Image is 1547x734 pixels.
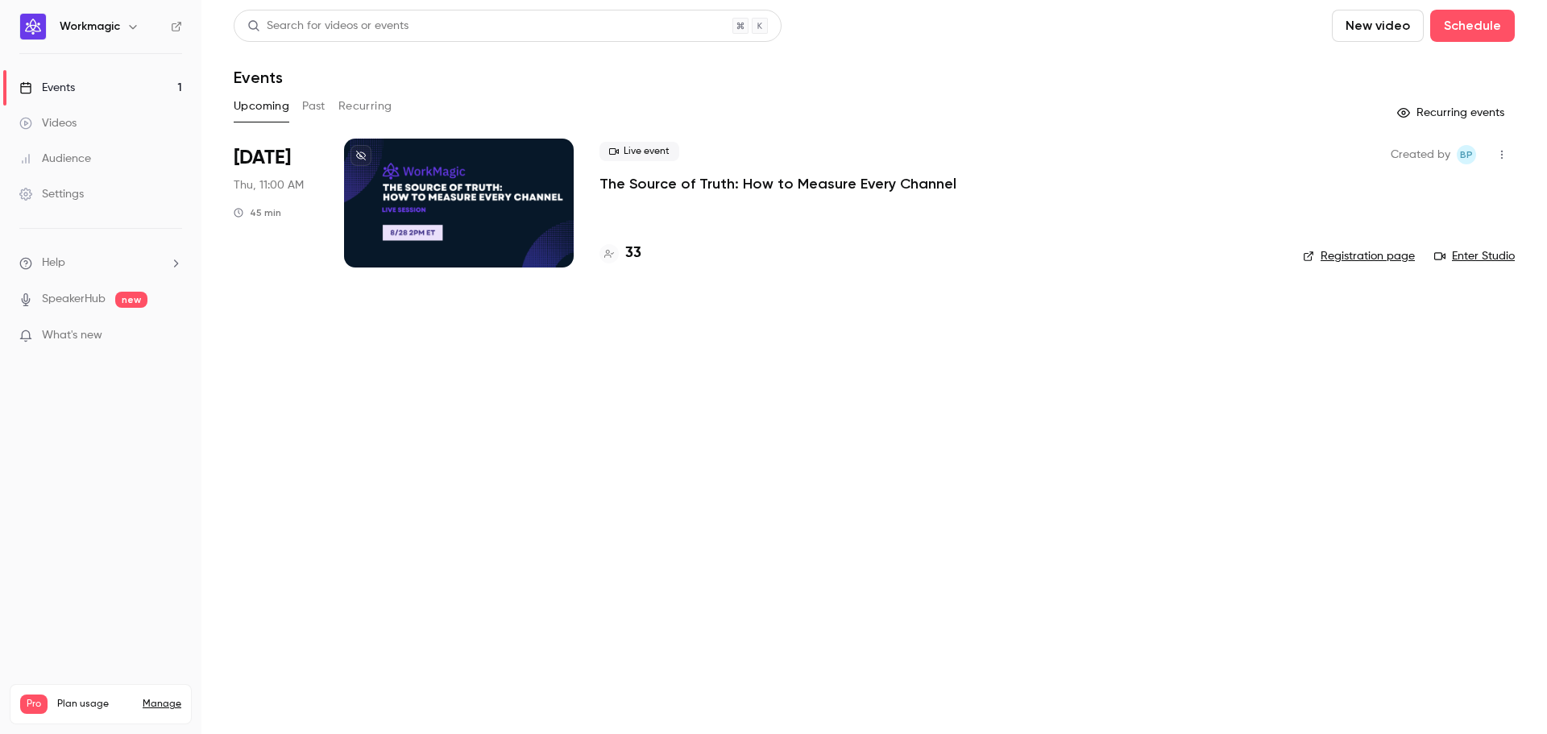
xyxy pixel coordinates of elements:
[1390,100,1515,126] button: Recurring events
[1460,145,1473,164] span: BP
[234,177,304,193] span: Thu, 11:00 AM
[234,93,289,119] button: Upcoming
[1430,10,1515,42] button: Schedule
[19,186,84,202] div: Settings
[1332,10,1424,42] button: New video
[57,698,133,711] span: Plan usage
[19,255,182,272] li: help-dropdown-opener
[42,327,102,344] span: What's new
[60,19,120,35] h6: Workmagic
[20,695,48,714] span: Pro
[115,292,147,308] span: new
[42,255,65,272] span: Help
[20,14,46,39] img: Workmagic
[1434,248,1515,264] a: Enter Studio
[338,93,392,119] button: Recurring
[302,93,326,119] button: Past
[599,142,679,161] span: Live event
[19,151,91,167] div: Audience
[625,243,641,264] h4: 33
[1303,248,1415,264] a: Registration page
[19,115,77,131] div: Videos
[599,174,956,193] a: The Source of Truth: How to Measure Every Channel
[19,80,75,96] div: Events
[247,18,409,35] div: Search for videos or events
[599,243,641,264] a: 33
[234,206,281,219] div: 45 min
[1391,145,1450,164] span: Created by
[42,291,106,308] a: SpeakerHub
[1457,145,1476,164] span: Brian Plant
[234,68,283,87] h1: Events
[143,698,181,711] a: Manage
[234,145,291,171] span: [DATE]
[234,139,318,267] div: Aug 28 Thu, 11:00 AM (America/Los Angeles)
